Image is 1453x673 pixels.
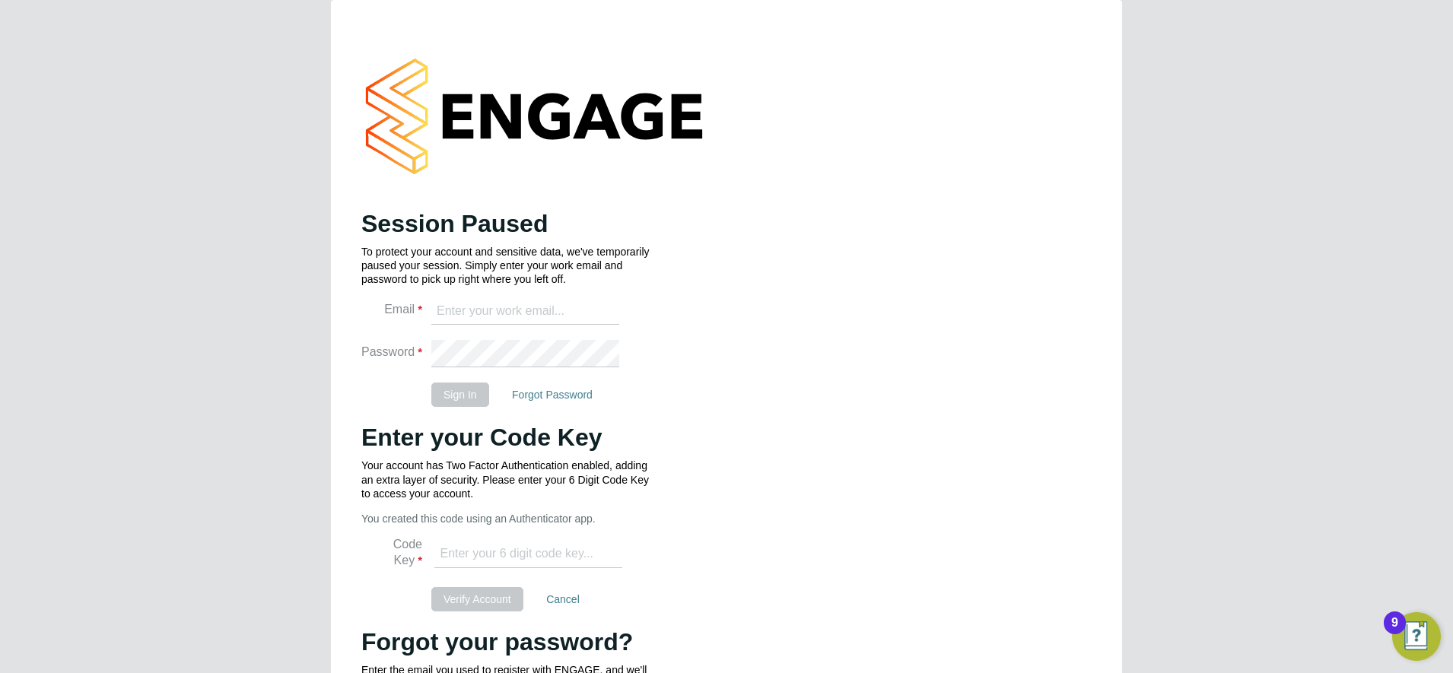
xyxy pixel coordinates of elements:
button: Sign In [431,383,489,407]
button: Cancel [534,587,592,611]
button: Verify Account [431,587,523,611]
input: Enter your work email... [431,298,619,325]
h2: Enter your Code Key [361,422,658,452]
label: Password [361,344,422,360]
p: To protect your account and sensitive data, we've temporarily paused your session. Simply enter y... [361,245,658,287]
div: 9 [1391,623,1398,643]
button: Forgot Password [500,383,605,407]
label: Code Key [361,537,422,569]
button: Open Resource Center, 9 new notifications [1392,612,1441,661]
h2: Session Paused [361,208,658,239]
p: You created this code using an Authenticator app. [361,512,658,525]
label: Email [361,302,422,318]
h2: Forgot your password? [361,627,658,657]
input: Enter your 6 digit code key... [434,541,622,568]
p: Your account has Two Factor Authentication enabled, adding an extra layer of security. Please ent... [361,459,658,500]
